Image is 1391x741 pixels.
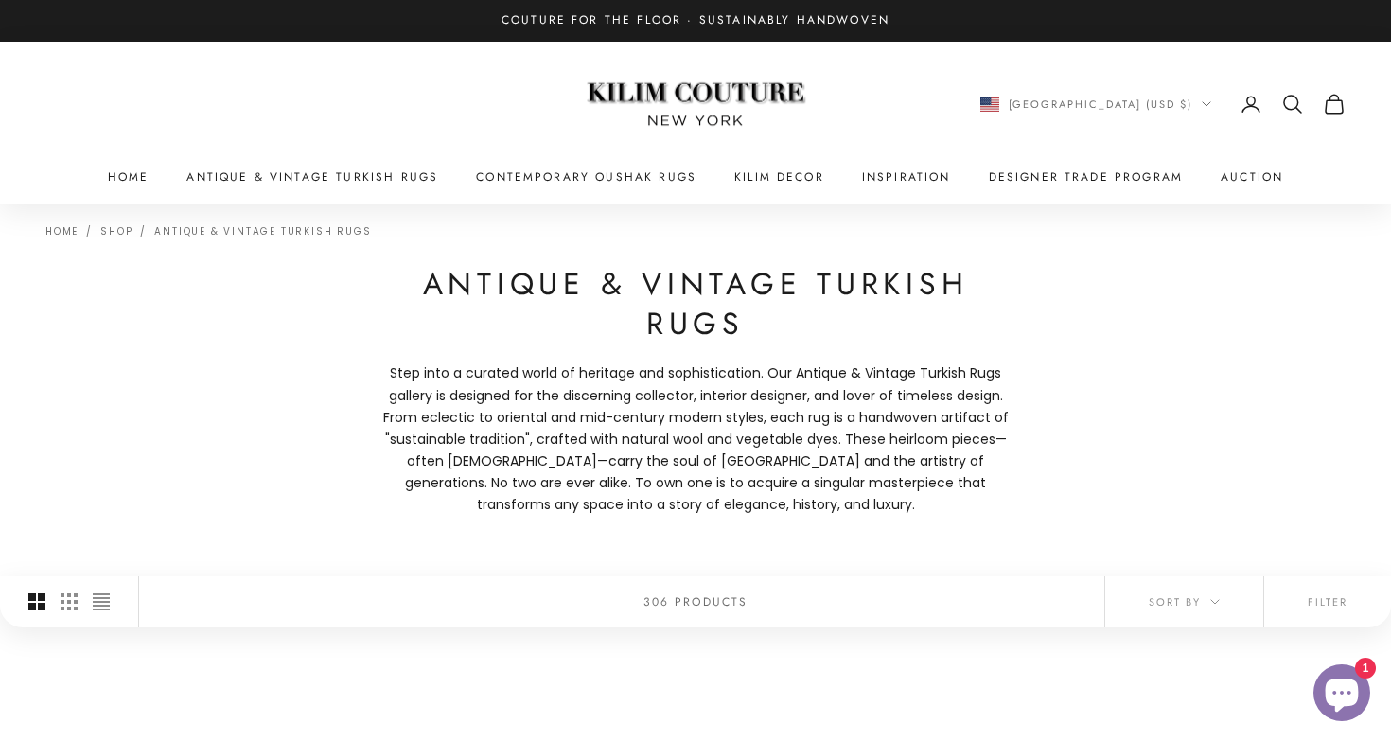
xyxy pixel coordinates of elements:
a: Designer Trade Program [989,168,1184,186]
summary: Kilim Decor [734,168,824,186]
span: Sort by [1149,593,1220,610]
a: Home [108,168,150,186]
img: United States [980,97,999,112]
button: Switch to compact product images [93,576,110,627]
a: Antique & Vintage Turkish Rugs [154,224,371,238]
p: Couture for the Floor · Sustainably Handwoven [502,11,889,30]
nav: Breadcrumb [45,223,371,237]
a: Antique & Vintage Turkish Rugs [186,168,438,186]
span: [GEOGRAPHIC_DATA] (USD $) [1009,96,1193,113]
p: 306 products [643,592,748,611]
a: Shop [100,224,132,238]
button: Switch to larger product images [28,576,45,627]
a: Contemporary Oushak Rugs [476,168,696,186]
a: Auction [1221,168,1283,186]
nav: Secondary navigation [980,93,1347,115]
a: Home [45,224,79,238]
a: Inspiration [862,168,951,186]
nav: Primary navigation [45,168,1346,186]
h1: Antique & Vintage Turkish Rugs [374,265,1017,344]
button: Switch to smaller product images [61,576,78,627]
inbox-online-store-chat: Shopify online store chat [1308,664,1376,726]
img: Logo of Kilim Couture New York [577,60,814,150]
p: Step into a curated world of heritage and sophistication. Our Antique & Vintage Turkish Rugs gall... [374,362,1017,516]
button: Sort by [1105,576,1263,627]
button: Change country or currency [980,96,1212,113]
button: Filter [1264,576,1391,627]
